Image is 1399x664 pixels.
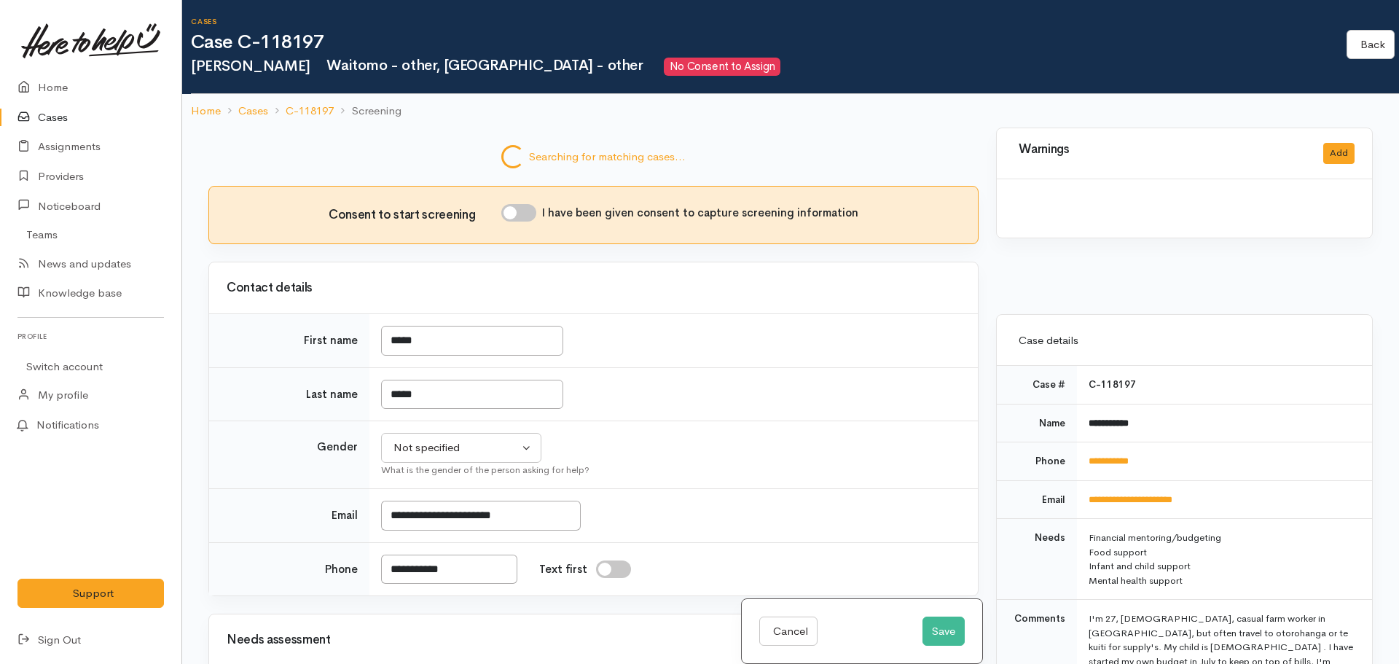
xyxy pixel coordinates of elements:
[238,103,268,120] a: Cases
[182,94,1399,128] nav: breadcrumb
[1089,531,1355,545] div: Financial mentoring/budgeting
[997,366,1077,404] td: Case #
[191,103,221,120] a: Home
[391,440,519,456] div: Not specified
[1089,545,1355,560] div: Food support
[1014,332,1355,349] div: Case details
[17,579,164,609] button: Support
[17,327,164,346] h6: Profile
[542,205,858,222] label: I have been given consent to capture screening information
[227,281,960,295] h3: Contact details
[997,442,1077,481] td: Phone
[922,617,965,647] button: Save
[191,58,1347,76] h2: [PERSON_NAME]
[529,149,686,165] span: Searching for matching cases...
[997,480,1077,519] td: Email
[306,386,358,403] label: Last name
[664,58,780,76] span: No Consent to Assign
[191,32,1347,53] h1: Case C-118197
[997,519,1077,600] td: Needs
[381,463,960,477] div: What is the gender of the person asking for help?
[317,439,358,456] label: Gender
[334,103,401,120] li: Screening
[1089,378,1136,391] b: C-118197
[381,433,541,463] button: Not specified
[1014,143,1306,157] h3: Warnings
[319,56,643,74] span: Waitomo - other, [GEOGRAPHIC_DATA] - other
[191,17,1347,26] h6: Cases
[1089,559,1355,574] div: Infant and child support
[759,617,818,647] a: Cancel
[332,507,358,524] label: Email
[539,561,587,578] label: Text first
[1347,30,1395,60] a: Back
[304,332,358,349] label: First name
[1323,143,1355,164] button: Add
[1089,574,1355,588] div: Mental health support
[286,103,334,120] a: C-118197
[997,404,1077,442] td: Name
[329,208,501,222] h3: Consent to start screening
[325,561,358,578] label: Phone
[227,633,960,647] h3: Needs assessment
